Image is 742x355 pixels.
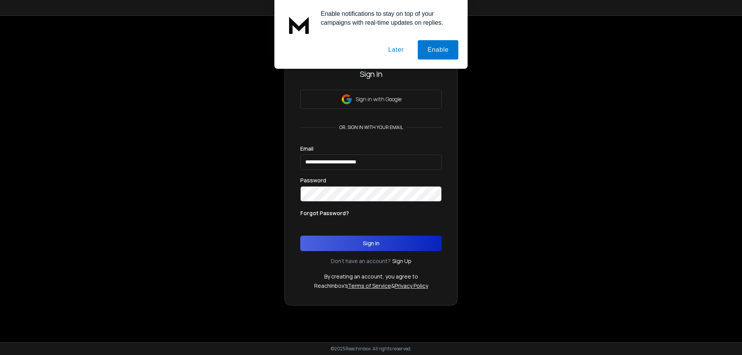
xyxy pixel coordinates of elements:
label: Password [300,178,326,183]
img: notification icon [284,9,315,40]
a: Privacy Policy [395,282,428,289]
p: © 2025 Reachinbox. All rights reserved. [331,346,412,352]
label: Email [300,146,313,151]
p: Forgot Password? [300,209,349,217]
div: Enable notifications to stay on top of your campaigns with real-time updates on replies. [315,9,458,27]
button: Later [378,40,413,59]
a: Terms of Service [348,282,391,289]
button: Sign in with Google [300,90,442,109]
p: ReachInbox's & [314,282,428,290]
p: Sign in with Google [356,95,402,103]
p: Don't have an account? [331,257,391,265]
button: Enable [418,40,458,59]
button: Sign In [300,236,442,251]
p: By creating an account, you agree to [324,273,418,280]
h3: Sign In [300,69,442,80]
p: or, sign in with your email [336,124,406,131]
a: Sign Up [392,257,412,265]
